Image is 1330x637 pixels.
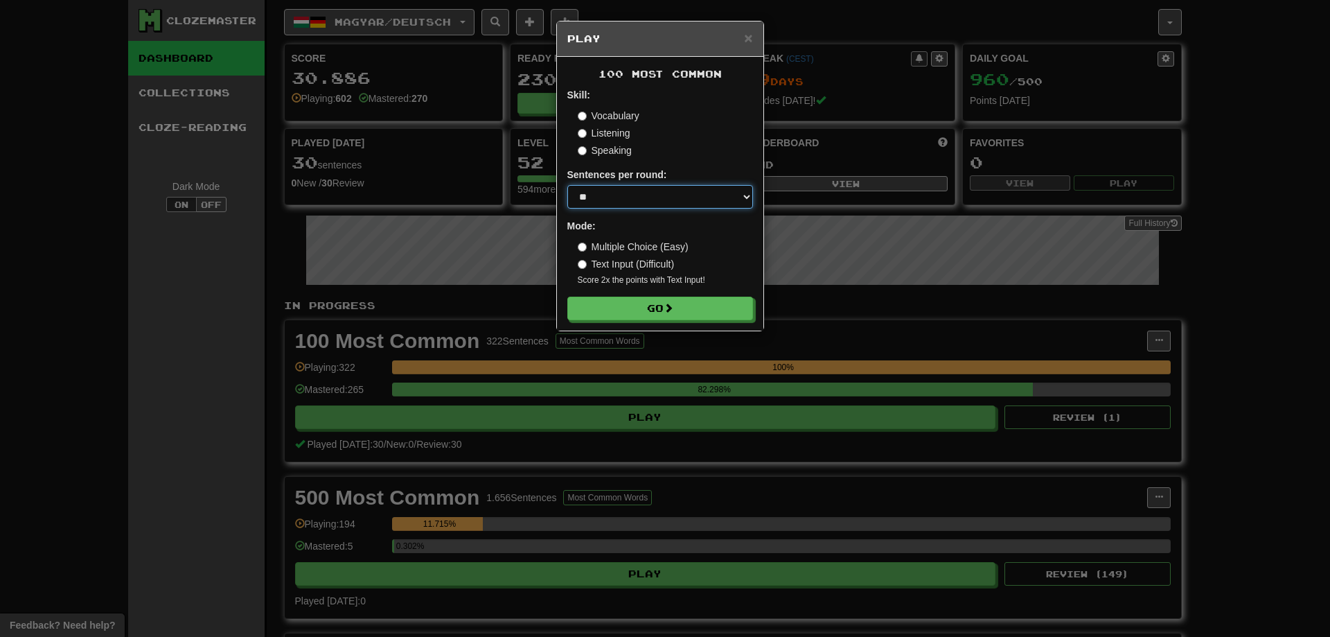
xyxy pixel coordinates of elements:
[578,129,587,138] input: Listening
[567,297,753,320] button: Go
[578,112,587,121] input: Vocabulary
[578,143,632,157] label: Speaking
[578,109,639,123] label: Vocabulary
[567,32,753,46] h5: Play
[578,240,689,254] label: Multiple Choice (Easy)
[578,146,587,155] input: Speaking
[567,220,596,232] strong: Mode:
[578,260,587,269] input: Text Input (Difficult)
[578,126,630,140] label: Listening
[578,243,587,252] input: Multiple Choice (Easy)
[567,89,590,101] strong: Skill:
[744,30,752,45] button: Close
[598,68,722,80] span: 100 Most Common
[578,257,675,271] label: Text Input (Difficult)
[578,274,753,286] small: Score 2x the points with Text Input !
[744,30,752,46] span: ×
[567,168,667,182] label: Sentences per round:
